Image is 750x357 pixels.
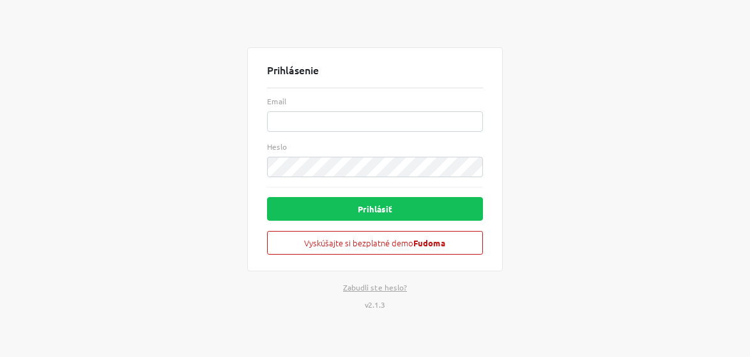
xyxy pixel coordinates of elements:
[267,231,483,255] button: Vyskúšajte si bezplatné demoFudoma
[267,142,483,151] label: Heslo
[267,97,483,106] label: Email
[343,282,407,293] a: Zabudli ste heslo?
[267,197,483,221] button: Prihlásiť
[413,237,445,248] strong: Fudoma
[267,64,483,88] div: Prihlásenie
[247,299,503,310] div: v2.1.3
[267,229,483,242] a: Vyskúšajte si bezplatné demoFudoma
